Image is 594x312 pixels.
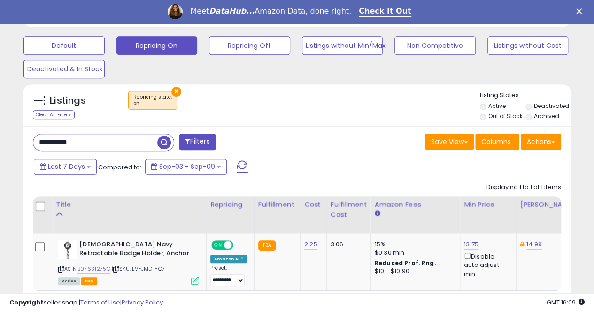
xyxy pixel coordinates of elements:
[9,298,44,307] strong: Copyright
[56,200,202,210] div: Title
[58,240,199,284] div: ASIN:
[375,267,453,275] div: $10 - $10.90
[547,298,585,307] span: 2025-09-17 16:09 GMT
[375,210,380,218] small: Amazon Fees.
[331,240,363,249] div: 3.06
[258,200,296,210] div: Fulfillment
[375,240,453,249] div: 15%
[526,240,542,249] a: 14.99
[302,36,383,55] button: Listings without Min/Max
[375,249,453,257] div: $0.30 min
[50,94,86,107] h5: Listings
[481,137,511,146] span: Columns
[190,7,351,16] div: Meet Amazon Data, done right.
[534,112,559,120] label: Archived
[210,255,247,263] div: Amazon AI *
[133,93,172,107] span: Repricing state :
[464,251,509,278] div: Disable auto adjust min
[488,102,505,110] label: Active
[304,200,323,210] div: Cost
[23,60,105,78] button: Deactivated & In Stock
[487,36,569,55] button: Listings without Cost
[23,36,105,55] button: Default
[58,277,80,285] span: All listings currently available for purchase on Amazon
[179,134,216,150] button: Filters
[359,7,411,17] a: Check It Out
[77,265,110,273] a: B0763T275C
[534,102,569,110] label: Deactivated
[475,134,519,150] button: Columns
[168,4,183,19] img: Profile image for Georgie
[159,162,215,171] span: Sep-03 - Sep-09
[486,183,561,192] div: Displaying 1 to 1 of 1 items
[394,36,476,55] button: Non Competitive
[122,298,163,307] a: Privacy Policy
[480,91,571,100] p: Listing States:
[112,265,171,273] span: | SKU: EV-JMDF-C7TH
[375,200,456,210] div: Amazon Fees
[521,134,561,150] button: Actions
[98,163,141,172] span: Compared to:
[464,240,478,249] a: 13.75
[331,200,367,220] div: Fulfillment Cost
[48,162,85,171] span: Last 7 Days
[209,36,290,55] button: Repricing Off
[375,259,436,267] b: Reduced Prof. Rng.
[304,240,317,249] a: 2.25
[464,200,512,210] div: Min Price
[488,112,522,120] label: Out of Stock
[171,87,181,97] button: ×
[79,240,193,260] b: [DEMOGRAPHIC_DATA] Navy Retractable Badge Holder, Anchor
[210,200,250,210] div: Repricing
[258,240,276,251] small: FBA
[425,134,474,150] button: Save View
[33,110,75,119] div: Clear All Filters
[232,241,247,249] span: OFF
[9,298,163,307] div: seller snap | |
[576,8,586,14] div: Close
[145,159,227,175] button: Sep-03 - Sep-09
[209,7,255,15] i: DataHub...
[34,159,97,175] button: Last 7 Days
[81,277,97,285] span: FBA
[212,241,224,249] span: ON
[58,240,77,259] img: 41RkWTLMdJL._SL40_.jpg
[80,298,120,307] a: Terms of Use
[116,36,198,55] button: Repricing On
[520,200,576,210] div: [PERSON_NAME]
[210,265,247,286] div: Preset:
[133,100,172,107] div: on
